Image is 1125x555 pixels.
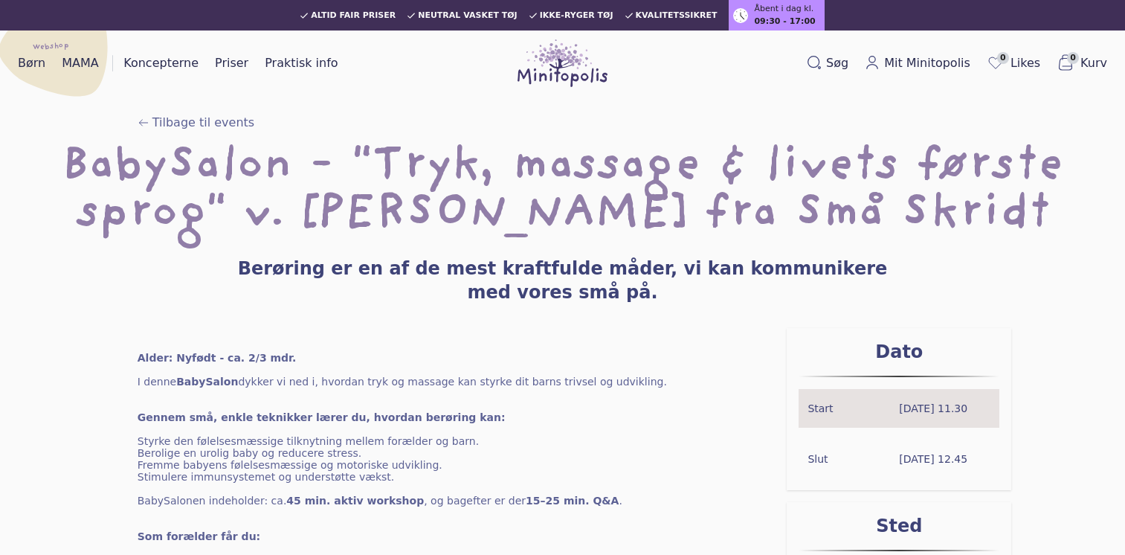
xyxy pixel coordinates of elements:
[24,144,1101,239] h1: BabySalon - "Tryk, massage & livets første sprog" v. [PERSON_NAME] fra Små Skridt
[138,530,260,542] strong: Som forælder får du:
[259,51,344,75] a: Praktisk info
[1067,52,1079,64] span: 0
[311,11,396,20] span: Altid fair priser
[138,471,764,483] p: Stimulere immunsystemet og understøtte vækst.
[997,52,1009,64] span: 0
[138,459,764,471] p: Fremme babyens følelsesmæssige og motoriske udvikling.
[1080,54,1107,72] span: Kurv
[286,495,424,507] strong: 45 min. aktiv workshop
[801,51,854,75] button: Søg
[826,54,848,72] span: Søg
[138,376,764,388] p: I denne dykker vi ned i, hvordan tryk og massage kan styrke dit barns trivsel og udvikling.
[526,495,619,507] strong: 15–25 min. Q&A
[636,11,718,20] span: Kvalitetssikret
[799,340,999,364] h3: Dato
[899,452,990,466] span: [DATE] 12.45
[808,452,899,466] span: Slut
[138,352,297,364] strong: Alder: Nyfødt - ca. 2/3 mdr.
[754,16,815,28] span: 09:30 - 17:00
[884,54,970,72] span: Mit Minitopolis
[1010,54,1040,72] span: Likes
[138,435,764,447] p: Styrke den følelsesmæssige tilknytning mellem forælder og barn.
[12,51,51,75] a: Børn
[176,376,238,388] strong: BabySalon
[138,411,506,423] strong: Gennem små, enkle teknikker lærer du, hvordan berøring kan:
[540,11,613,20] span: Ikke-ryger tøj
[518,39,608,87] img: Minitopolis logo
[209,51,254,75] a: Priser
[1051,51,1113,76] button: 0Kurv
[138,114,254,132] a: Tilbage til events
[899,401,990,416] span: [DATE] 11.30
[230,257,896,304] h3: Berøring er en af de mest kraftfulde måder, vi kan kommunikere med vores små på.
[799,514,999,538] h3: Sted
[56,51,105,75] a: MAMA
[138,447,764,459] p: Berolige en urolig baby og reducere stress.
[754,3,813,16] span: Åbent i dag kl.
[981,51,1046,76] a: 0Likes
[117,51,204,75] a: Koncepterne
[138,495,764,507] p: BabySalonen indeholder: ca. , og bagefter er der .
[808,401,899,416] span: Start
[152,114,254,132] span: Tilbage til events
[418,11,518,20] span: Neutral vasket tøj
[859,51,976,75] a: Mit Minitopolis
